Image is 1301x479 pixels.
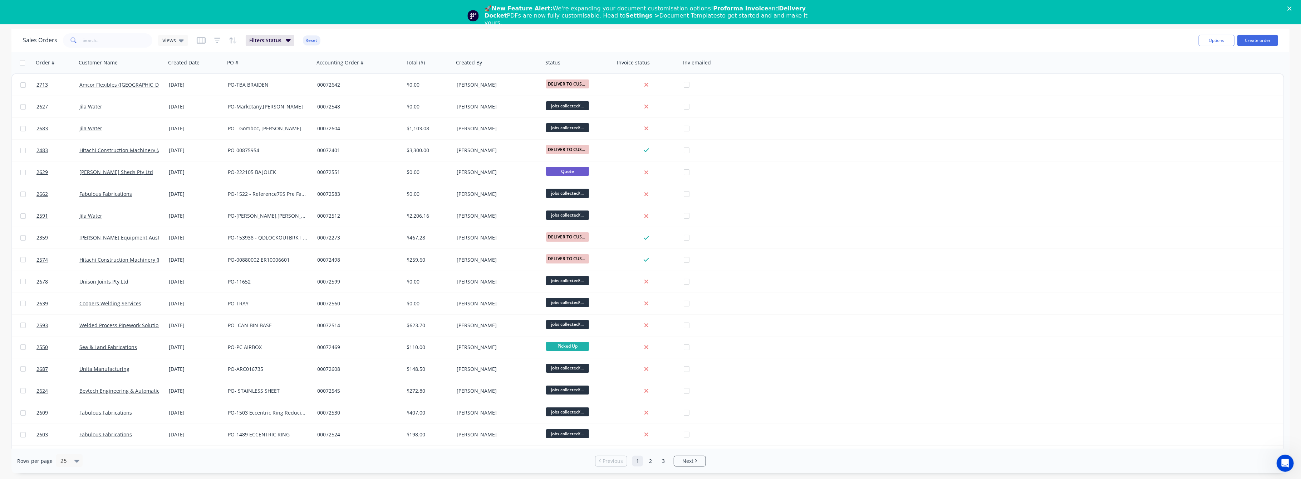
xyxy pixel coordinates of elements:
[457,169,536,176] div: [PERSON_NAME]
[162,37,176,44] span: Views
[682,458,693,465] span: Next
[36,96,79,117] a: 2627
[36,380,79,402] a: 2624
[79,212,102,219] a: Jila Water
[79,300,141,307] a: Coopers Welding Services
[228,431,307,438] div: PO-1489 ECCENTRIC RING
[228,256,307,263] div: PO-00880002 ER10006601
[228,212,307,219] div: PO-[PERSON_NAME],[PERSON_NAME],FOOT & PARADE
[169,344,222,351] div: [DATE]
[317,366,397,373] div: 00072608
[83,33,153,48] input: Search...
[36,169,48,176] span: 2629
[457,103,536,110] div: [PERSON_NAME]
[36,366,48,373] span: 2687
[467,10,479,21] img: Profile image for Team
[36,140,79,161] a: 2483
[407,387,449,395] div: $272.80
[645,456,656,466] a: Page 2
[169,169,222,176] div: [DATE]
[79,59,118,66] div: Customer Name
[485,5,822,26] div: 🚀 We're expanding your document customisation options! and PDFs are now fully customisable. Head ...
[79,81,188,88] a: Amcor Flexibles ([GEOGRAPHIC_DATA]) Pty Ltd
[36,183,79,205] a: 2662
[317,431,397,438] div: 00072524
[546,167,589,176] span: Quote
[36,387,48,395] span: 2624
[407,409,449,416] div: $407.00
[546,189,589,198] span: jobs collected/...
[246,35,294,46] button: Filters:Status
[79,256,226,263] a: Hitachi Construction Machinery ([GEOGRAPHIC_DATA]) Pty Ltd
[79,190,132,197] a: Fabulous Fabrications
[79,234,191,241] a: [PERSON_NAME] Equipment Australia Pty Ltd -
[407,125,449,132] div: $1,103.08
[603,458,623,465] span: Previous
[169,212,222,219] div: [DATE]
[228,234,307,241] div: PO-153938 - QDLOCKOUTBRKT ISOLATER
[79,147,188,154] a: Hitachi Construction Machinery (Aust) Pty Ltd
[79,103,102,110] a: Jila Water
[36,315,79,336] a: 2593
[36,125,48,132] span: 2683
[485,5,806,19] b: Delivery Docket
[546,101,589,110] span: jobs collected/...
[406,59,425,66] div: Total ($)
[658,456,669,466] a: Page 3
[457,300,536,307] div: [PERSON_NAME]
[169,125,222,132] div: [DATE]
[457,322,536,329] div: [PERSON_NAME]
[79,278,128,285] a: Unison Joints Pty Ltd
[546,429,589,438] span: jobs collected/...
[36,271,79,292] a: 2678
[228,147,307,154] div: PO-00875954
[317,169,397,176] div: 00072551
[228,125,307,132] div: PO - Gomboc, [PERSON_NAME]
[228,190,307,198] div: PO-1522 - Reference79S Pre Facelift 5 Inch Brackets
[317,256,397,263] div: 00072498
[317,322,397,329] div: 00072514
[36,278,48,285] span: 2678
[546,320,589,329] span: jobs collected/...
[545,59,560,66] div: Status
[457,409,536,416] div: [PERSON_NAME]
[407,212,449,219] div: $2,206.16
[632,456,643,466] a: Page 1 is your current page
[407,190,449,198] div: $0.00
[457,125,536,132] div: [PERSON_NAME]
[457,366,536,373] div: [PERSON_NAME]
[456,59,482,66] div: Created By
[546,254,589,263] span: DELIVER TO CUST...
[169,387,222,395] div: [DATE]
[169,409,222,416] div: [DATE]
[1277,455,1294,472] iframe: Intercom live chat
[317,125,397,132] div: 00072604
[169,190,222,198] div: [DATE]
[36,344,48,351] span: 2550
[168,59,200,66] div: Created Date
[625,12,720,19] b: Settings >
[1237,35,1278,46] button: Create order
[317,300,397,307] div: 00072560
[228,322,307,329] div: PO- CAN BIN BASE
[546,342,589,351] span: Picked Up
[592,456,709,466] ul: Pagination
[317,278,397,285] div: 00072599
[317,190,397,198] div: 00072583
[36,212,48,219] span: 2591
[317,387,397,395] div: 00072545
[1199,35,1234,46] button: Options
[36,205,79,227] a: 2591
[169,81,222,88] div: [DATE]
[79,344,137,350] a: Sea & Land Fabrications
[36,59,55,66] div: Order #
[36,161,79,183] a: 2629
[317,147,397,154] div: 00072401
[36,402,79,424] a: 2609
[713,5,768,12] b: Proforma Invoice
[36,249,79,271] a: 2574
[492,5,553,12] b: New Feature Alert:
[546,364,589,373] span: jobs collected/...
[595,458,627,465] a: Previous page
[316,59,364,66] div: Accounting Order #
